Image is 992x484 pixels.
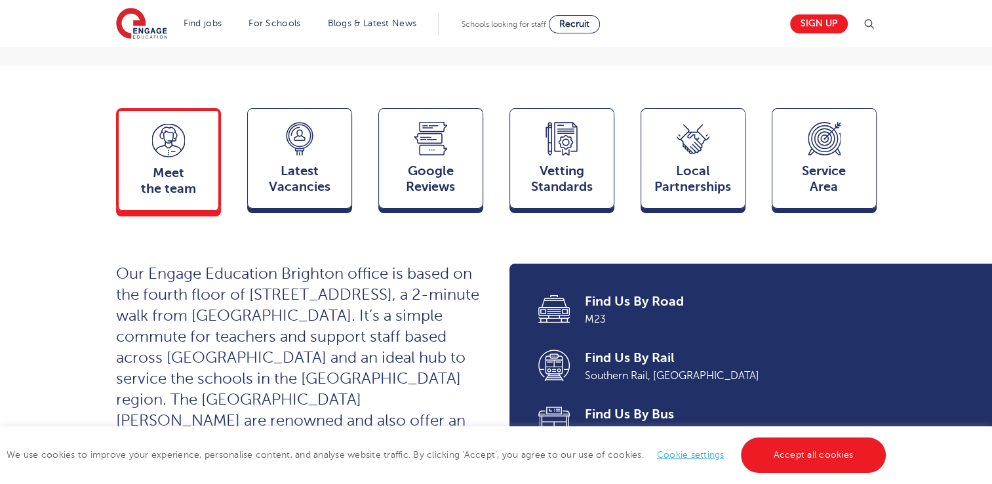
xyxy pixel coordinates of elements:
[772,108,877,214] a: ServiceArea
[116,108,221,216] a: Meetthe team
[386,163,476,195] span: Google Reviews
[509,108,614,214] a: VettingStandards
[517,163,607,195] span: Vetting Standards
[585,367,858,384] span: Southern Rail, [GEOGRAPHIC_DATA]
[779,163,869,195] span: Service Area
[585,349,858,367] span: Find Us By Rail
[247,108,352,214] a: LatestVacancies
[248,18,300,28] a: For Schools
[657,450,724,460] a: Cookie settings
[585,292,858,311] span: Find Us By Road
[462,20,546,29] span: Schools looking for staff
[184,18,222,28] a: Find jobs
[741,437,886,473] a: Accept all cookies
[648,163,738,195] span: Local Partnerships
[549,15,600,33] a: Recruit
[116,8,167,41] img: Engage Education
[125,165,212,197] span: Meet the team
[641,108,745,214] a: Local Partnerships
[585,311,858,328] span: M23
[585,424,858,475] span: 5, 5A, 5B, 6, 7, 12, 12A, 12X, 14, 14A, 14C, 18, 21, 21A, 22, 24, 25, 26, 27, 28, 29, 29B, 29X, 3...
[585,405,858,424] span: Find Us By Bus
[254,163,345,195] span: Latest Vacancies
[790,14,848,33] a: Sign up
[378,108,483,214] a: GoogleReviews
[328,18,417,28] a: Blogs & Latest News
[7,450,889,460] span: We use cookies to improve your experience, personalise content, and analyse website traffic. By c...
[559,19,589,29] span: Recruit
